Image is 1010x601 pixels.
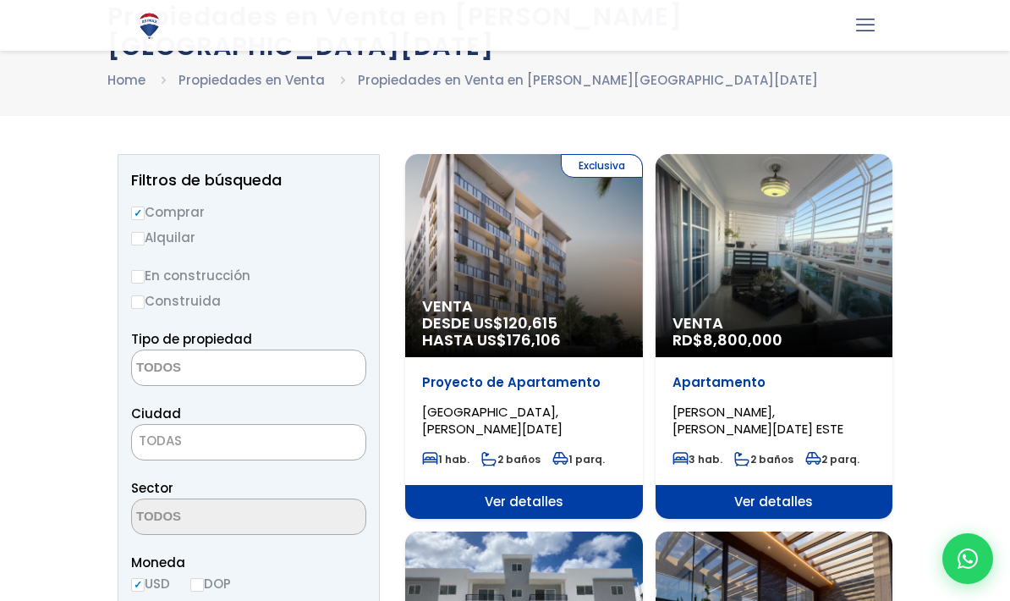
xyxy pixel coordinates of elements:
[131,330,252,348] span: Tipo de propiedad
[422,332,626,349] span: HASTA US$
[190,573,231,594] label: DOP
[561,154,643,178] span: Exclusiva
[405,485,643,519] span: Ver detalles
[672,452,722,466] span: 3 hab.
[107,2,903,61] h1: Propiedades en Venta en [PERSON_NAME][GEOGRAPHIC_DATA][DATE]
[703,329,782,350] span: 8,800,000
[107,71,145,89] a: Home
[131,578,145,592] input: USD
[131,573,170,594] label: USD
[481,452,541,466] span: 2 baños
[178,71,325,89] a: Propiedades en Venta
[131,552,366,573] span: Moneda
[132,499,296,536] textarea: Search
[131,424,366,460] span: TODAS
[672,403,843,438] span: [PERSON_NAME], [PERSON_NAME][DATE] ESTE
[131,290,366,312] label: Construida
[805,452,859,466] span: 2 parq.
[672,329,782,350] span: RD$
[656,485,893,519] span: Ver detalles
[422,374,626,391] p: Proyecto de Apartamento
[132,350,296,387] textarea: Search
[405,154,643,519] a: Exclusiva Venta DESDE US$120,615 HASTA US$176,106 Proyecto de Apartamento [GEOGRAPHIC_DATA], [PER...
[131,201,366,223] label: Comprar
[190,578,204,592] input: DOP
[131,207,145,220] input: Comprar
[132,429,365,453] span: TODAS
[131,405,181,422] span: Ciudad
[131,265,366,286] label: En construcción
[552,452,605,466] span: 1 parq.
[503,312,557,334] span: 120,615
[139,432,182,449] span: TODAS
[131,172,366,189] h2: Filtros de búsqueda
[851,11,880,40] a: mobile menu
[672,315,876,332] span: Venta
[672,374,876,391] p: Apartamento
[734,452,793,466] span: 2 baños
[131,479,173,497] span: Sector
[422,452,469,466] span: 1 hab.
[507,329,561,350] span: 176,106
[422,298,626,315] span: Venta
[131,232,145,245] input: Alquilar
[131,227,366,248] label: Alquilar
[131,295,145,309] input: Construida
[422,403,563,438] span: [GEOGRAPHIC_DATA], [PERSON_NAME][DATE]
[131,270,145,284] input: En construcción
[422,315,626,349] span: DESDE US$
[656,154,893,519] a: Venta RD$8,800,000 Apartamento [PERSON_NAME], [PERSON_NAME][DATE] ESTE 3 hab. 2 baños 2 parq. Ver...
[358,69,818,91] li: Propiedades en Venta en [PERSON_NAME][GEOGRAPHIC_DATA][DATE]
[134,11,164,41] img: Logo de REMAX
